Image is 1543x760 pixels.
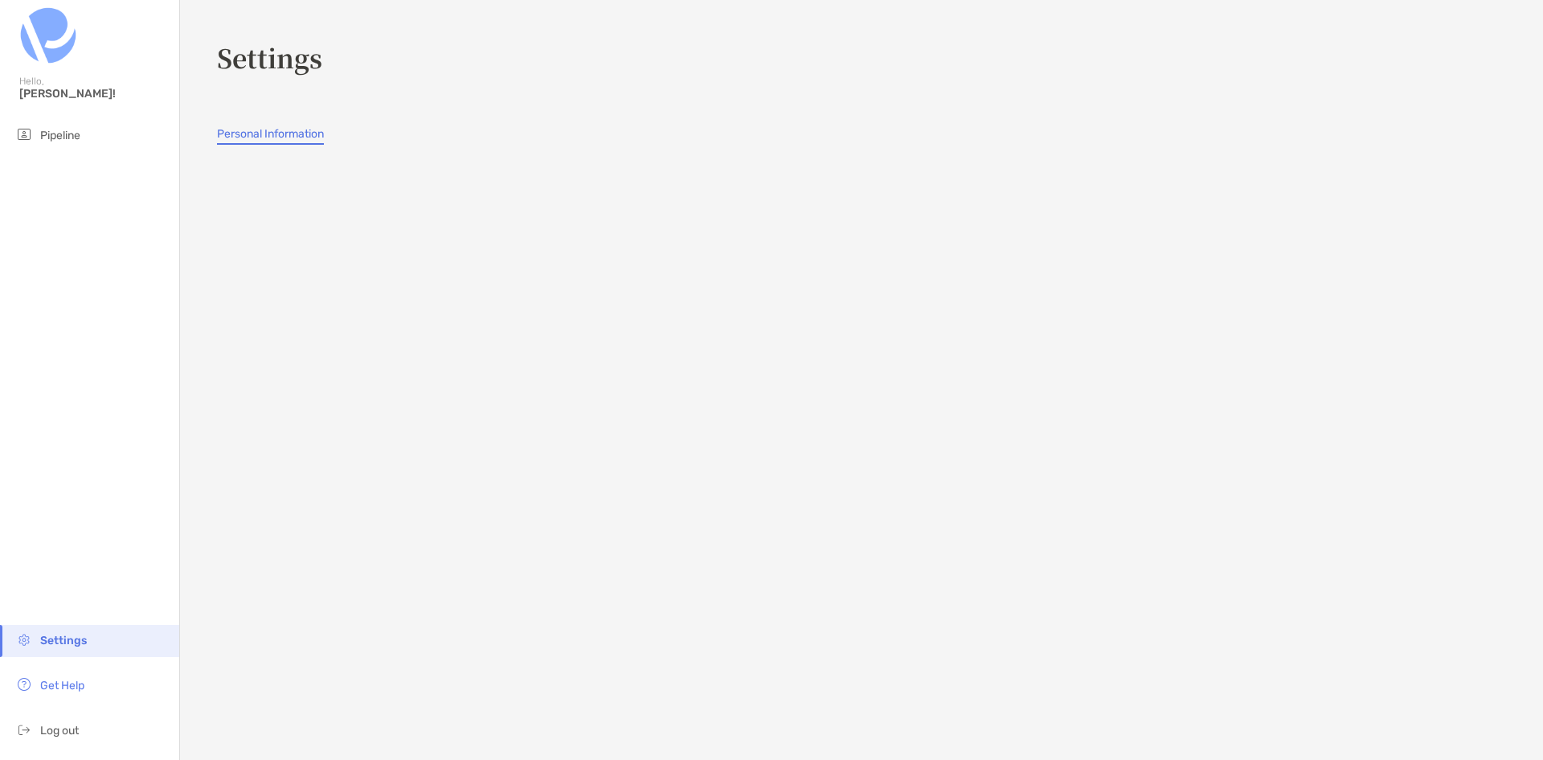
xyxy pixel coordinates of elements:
span: Log out [40,724,79,737]
span: Settings [40,634,87,647]
img: Zoe Logo [19,6,77,64]
span: Pipeline [40,129,80,142]
span: [PERSON_NAME]! [19,87,170,101]
img: logout icon [14,720,34,739]
h3: Settings [217,39,1524,76]
a: Personal Information [217,127,324,145]
img: pipeline icon [14,125,34,144]
img: settings icon [14,630,34,649]
img: get-help icon [14,675,34,694]
span: Get Help [40,679,84,692]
